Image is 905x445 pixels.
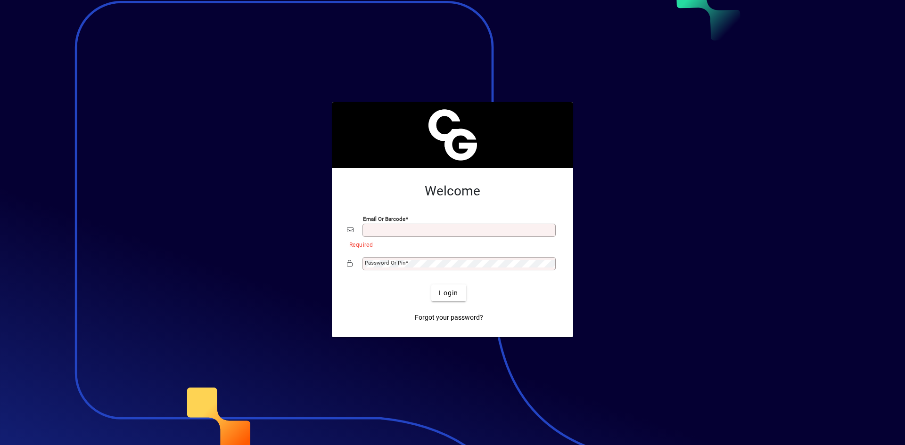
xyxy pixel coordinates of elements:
mat-label: Email or Barcode [363,216,405,222]
span: Forgot your password? [415,313,483,323]
mat-error: Required [349,239,551,249]
h2: Welcome [347,183,558,199]
mat-label: Password or Pin [365,259,405,266]
span: Login [439,288,458,298]
a: Forgot your password? [411,309,487,326]
button: Login [431,284,466,301]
